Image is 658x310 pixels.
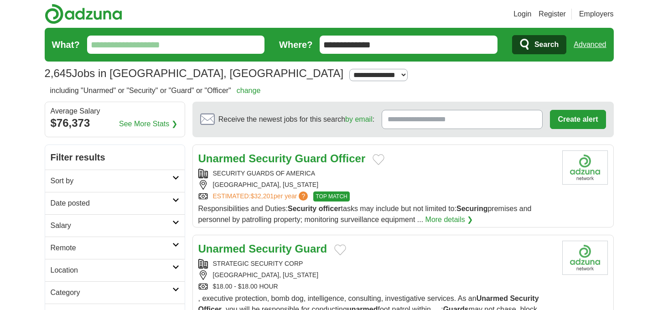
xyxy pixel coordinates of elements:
[330,152,365,165] strong: Officer
[198,259,555,269] div: STRATEGIC SECURITY CORP
[45,145,185,170] h2: Filter results
[119,119,177,129] a: See More Stats ❯
[250,192,274,200] span: $32,201
[574,36,606,54] a: Advanced
[198,152,366,165] a: Unarmed Security Guard Officer
[534,36,559,54] span: Search
[51,243,172,253] h2: Remote
[51,265,172,276] h2: Location
[218,114,374,125] span: Receive the newest jobs for this search :
[295,152,327,165] strong: Guard
[299,191,308,201] span: ?
[198,282,555,291] div: $18.00 - $18.00 HOUR
[51,287,172,298] h2: Category
[510,294,539,302] strong: Security
[45,214,185,237] a: Salary
[579,9,614,20] a: Employers
[52,38,80,52] label: What?
[550,110,606,129] button: Create alert
[562,150,608,185] img: Company logo
[334,244,346,255] button: Add to favorite jobs
[456,205,487,212] strong: Securing
[45,237,185,259] a: Remote
[279,38,312,52] label: Where?
[213,191,310,201] a: ESTIMATED:$32,201per year?
[45,170,185,192] a: Sort by
[237,87,261,94] a: change
[198,243,327,255] a: Unarmed Security Guard
[477,294,508,302] strong: Unarmed
[295,243,327,255] strong: Guard
[319,205,341,212] strong: officer
[198,169,555,178] div: SECURITY GUARDS OF AMERICA
[45,192,185,214] a: Date posted
[198,180,555,190] div: [GEOGRAPHIC_DATA], [US_STATE]
[425,214,473,225] a: More details ❯
[512,35,566,54] button: Search
[198,152,246,165] strong: Unarmed
[45,281,185,304] a: Category
[249,243,292,255] strong: Security
[45,4,122,24] img: Adzuna logo
[249,152,292,165] strong: Security
[45,259,185,281] a: Location
[45,65,72,82] span: 2,645
[373,154,384,165] button: Add to favorite jobs
[51,108,179,115] div: Average Salary
[50,85,261,96] h2: including "Unarmed" or "Security" or "Guard" or "Officer"
[51,115,179,131] div: $76,373
[288,205,316,212] strong: Security
[198,243,246,255] strong: Unarmed
[45,67,344,79] h1: Jobs in [GEOGRAPHIC_DATA], [GEOGRAPHIC_DATA]
[562,241,608,275] img: Company logo
[539,9,566,20] a: Register
[513,9,531,20] a: Login
[198,205,532,223] span: Responsibilities and Duties: tasks may include but not limited to: premises and personnel by patr...
[198,270,555,280] div: [GEOGRAPHIC_DATA], [US_STATE]
[313,191,349,201] span: TOP MATCH
[51,198,172,209] h2: Date posted
[51,176,172,186] h2: Sort by
[345,115,373,123] a: by email
[51,220,172,231] h2: Salary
